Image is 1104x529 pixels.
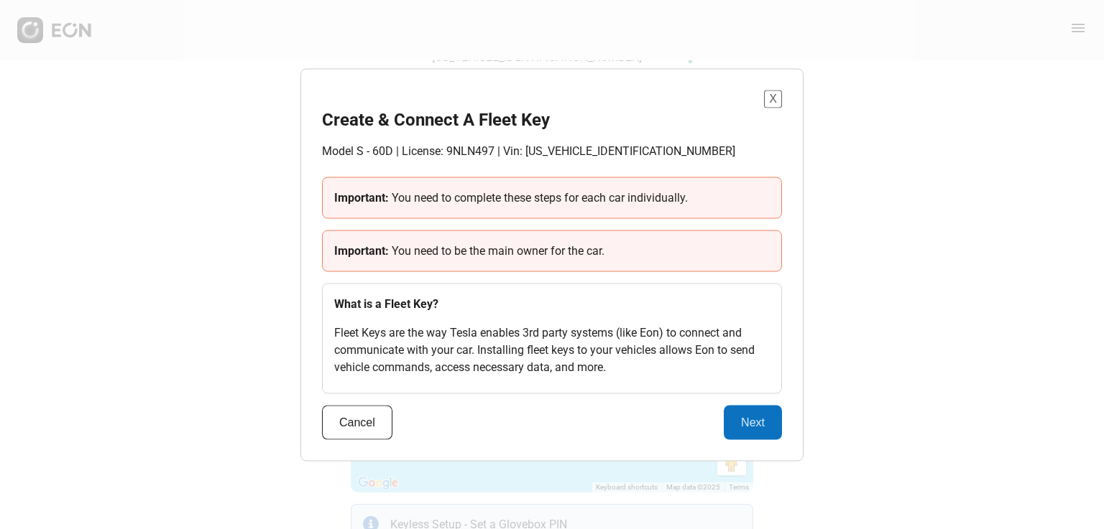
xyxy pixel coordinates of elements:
[334,324,770,375] p: Fleet Keys are the way Tesla enables 3rd party systems (like Eon) to connect and communicate with...
[322,405,392,439] button: Cancel
[392,190,688,204] span: You need to complete these steps for each car individually.
[334,190,392,204] span: Important:
[322,142,782,159] p: Model S - 60D | License: 9NLN497 | Vin: [US_VEHICLE_IDENTIFICATION_NUMBER]
[724,405,782,439] button: Next
[764,90,782,108] button: X
[334,243,392,257] span: Important:
[392,243,604,257] span: You need to be the main owner for the car.
[334,295,770,312] h3: What is a Fleet Key?
[322,108,550,131] h2: Create & Connect A Fleet Key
